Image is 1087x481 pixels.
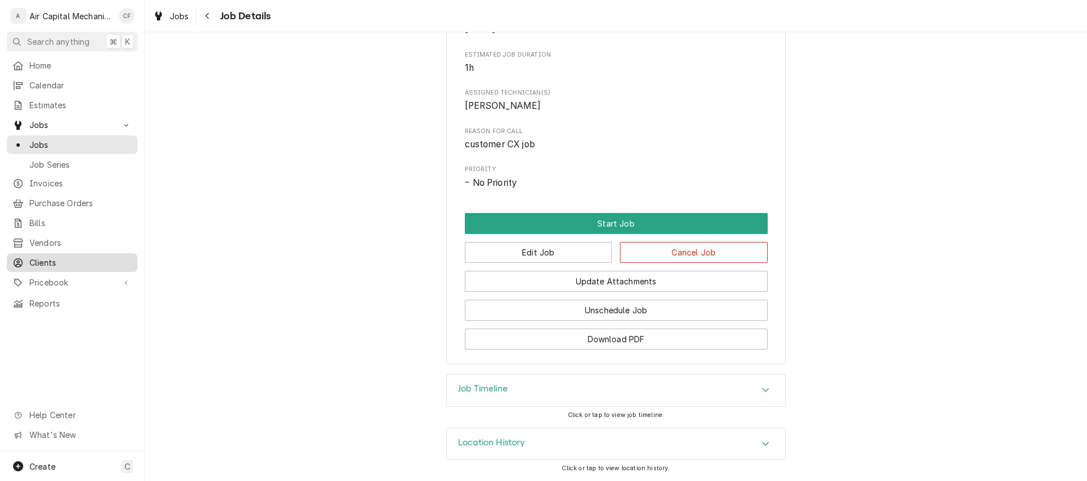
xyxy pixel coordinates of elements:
[620,242,768,263] button: Cancel Job
[217,8,271,24] span: Job Details
[465,61,768,75] span: Estimated Job Duration
[465,329,768,350] button: Download PDF
[447,374,785,406] button: Accordion Details Expand Trigger
[465,292,768,321] div: Button Group Row
[465,165,768,189] div: Priority
[465,88,768,113] div: Assigned Technician(s)
[109,36,117,48] span: ⌘
[7,294,138,313] a: Reports
[465,50,768,59] span: Estimated Job Duration
[465,62,474,73] span: 1h
[7,425,138,444] a: Go to What's New
[7,194,138,212] a: Purchase Orders
[465,127,768,136] span: Reason For Call
[148,7,194,25] a: Jobs
[447,428,785,460] div: Accordion Header
[465,100,541,111] span: [PERSON_NAME]
[7,56,138,75] a: Home
[7,233,138,252] a: Vendors
[119,8,135,24] div: Charles Faure's Avatar
[29,119,115,131] span: Jobs
[465,213,768,350] div: Button Group
[447,374,785,406] div: Accordion Header
[125,36,130,48] span: K
[465,242,613,263] button: Edit Job
[465,234,768,263] div: Button Group Row
[7,32,138,52] button: Search anything⌘K
[446,374,786,407] div: Job Timeline
[119,8,135,24] div: CF
[7,76,138,95] a: Calendar
[7,273,138,292] a: Go to Pricebook
[465,50,768,75] div: Estimated Job Duration
[465,176,768,190] div: No Priority
[562,465,670,472] span: Click or tap to view location history.
[465,176,768,190] span: Priority
[29,79,132,91] span: Calendar
[170,10,189,22] span: Jobs
[29,10,113,22] div: Air Capital Mechanical
[465,127,768,151] div: Reason For Call
[568,411,664,419] span: Click or tap to view job timeline.
[458,437,525,448] h3: Location History
[29,257,132,269] span: Clients
[7,116,138,134] a: Go to Jobs
[125,461,130,473] span: C
[29,217,132,229] span: Bills
[27,36,89,48] span: Search anything
[199,7,217,25] button: Navigate back
[7,174,138,193] a: Invoices
[29,197,132,209] span: Purchase Orders
[29,276,115,288] span: Pricebook
[447,428,785,460] button: Accordion Details Expand Trigger
[465,263,768,292] div: Button Group Row
[465,88,768,97] span: Assigned Technician(s)
[465,300,768,321] button: Unschedule Job
[7,253,138,272] a: Clients
[29,177,132,189] span: Invoices
[465,138,768,151] span: Reason For Call
[29,462,55,471] span: Create
[465,321,768,350] div: Button Group Row
[29,99,132,111] span: Estimates
[29,237,132,249] span: Vendors
[29,297,132,309] span: Reports
[7,135,138,154] a: Jobs
[29,159,132,171] span: Job Series
[458,384,508,394] h3: Job Timeline
[7,155,138,174] a: Job Series
[465,213,768,234] div: Button Group Row
[465,139,535,150] span: customer CX job
[465,99,768,113] span: Assigned Technician(s)
[7,406,138,424] a: Go to Help Center
[29,409,131,421] span: Help Center
[465,165,768,174] span: Priority
[29,429,131,441] span: What's New
[465,213,768,234] button: Start Job
[29,139,132,151] span: Jobs
[7,96,138,114] a: Estimates
[7,214,138,232] a: Bills
[465,271,768,292] button: Update Attachments
[446,428,786,461] div: Location History
[29,59,132,71] span: Home
[10,8,26,24] div: A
